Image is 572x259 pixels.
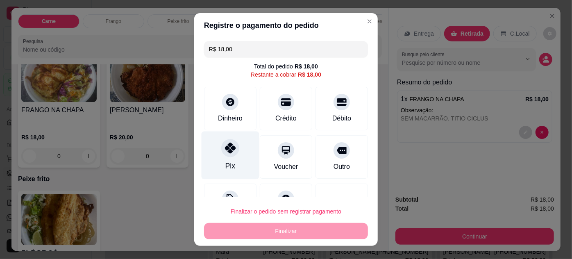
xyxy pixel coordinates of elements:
[225,161,235,171] div: Pix
[204,203,368,220] button: Finalizar o pedido sem registrar pagamento
[334,162,350,172] div: Outro
[298,70,321,79] div: R$ 18,00
[275,114,297,123] div: Crédito
[363,15,376,28] button: Close
[332,114,351,123] div: Débito
[251,70,321,79] div: Restante a cobrar
[194,13,378,38] header: Registre o pagamento do pedido
[274,162,298,172] div: Voucher
[209,41,363,57] input: Ex.: hambúrguer de cordeiro
[254,62,318,70] div: Total do pedido
[295,62,318,70] div: R$ 18,00
[218,114,243,123] div: Dinheiro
